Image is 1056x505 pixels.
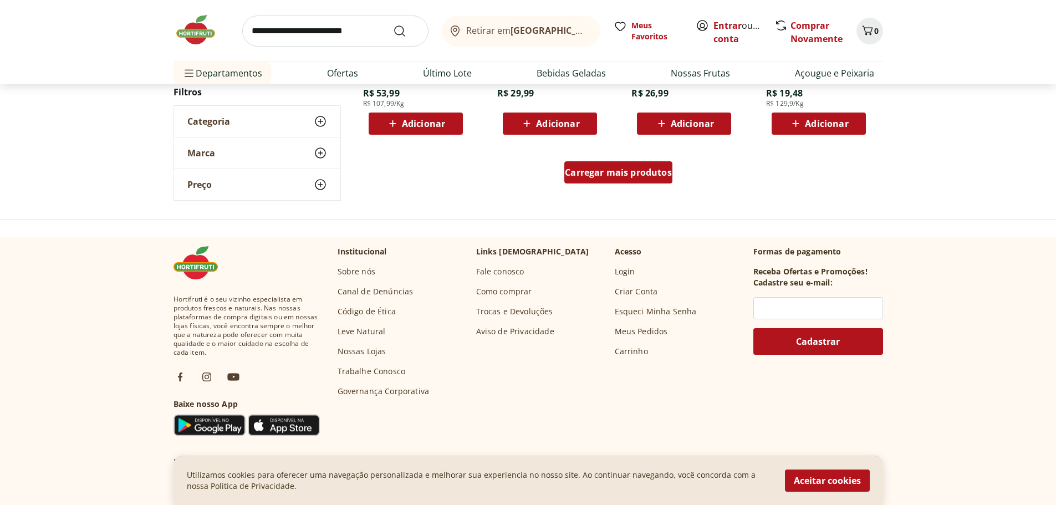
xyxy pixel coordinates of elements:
[174,295,320,357] span: Hortifruti é o seu vizinho especialista em produtos frescos e naturais. Nas nossas plataformas de...
[615,266,635,277] a: Login
[338,246,387,257] p: Institucional
[393,24,420,38] button: Submit Search
[476,326,554,337] a: Aviso de Privacidade
[637,113,731,135] button: Adicionar
[796,337,840,346] span: Cadastrar
[242,16,428,47] input: search
[476,266,524,277] a: Fale conosco
[402,119,445,128] span: Adicionar
[338,386,430,397] a: Governança Corporativa
[671,67,730,80] a: Nossas Frutas
[753,277,833,288] h3: Cadastre seu e-mail:
[615,326,668,337] a: Meus Pedidos
[615,246,642,257] p: Acesso
[615,346,648,357] a: Carrinho
[442,16,600,47] button: Retirar em[GEOGRAPHIC_DATA]/[GEOGRAPHIC_DATA]
[713,19,774,45] a: Criar conta
[174,414,246,436] img: Google Play Icon
[174,246,229,279] img: Hortifruti
[187,147,215,159] span: Marca
[174,370,187,384] img: fb
[466,25,589,35] span: Retirar em
[174,169,340,200] button: Preço
[536,119,579,128] span: Adicionar
[564,161,672,188] a: Carregar mais produtos
[338,366,406,377] a: Trabalhe Conosco
[174,399,320,410] h3: Baixe nosso App
[713,19,742,32] a: Entrar
[503,113,597,135] button: Adicionar
[795,67,874,80] a: Açougue e Peixaria
[565,168,672,177] span: Carregar mais produtos
[614,20,682,42] a: Meus Favoritos
[174,137,340,169] button: Marca
[187,470,772,492] p: Utilizamos cookies para oferecer uma navegação personalizada e melhorar sua experiencia no nosso ...
[338,326,386,337] a: Leve Natural
[174,106,340,137] button: Categoria
[423,67,472,80] a: Último Lote
[631,20,682,42] span: Meus Favoritos
[363,87,400,99] span: R$ 53,99
[182,60,196,86] button: Menu
[856,18,883,44] button: Carrinho
[248,414,320,436] img: App Store Icon
[615,306,697,317] a: Esqueci Minha Senha
[187,179,212,190] span: Preço
[182,60,262,86] span: Departamentos
[174,81,341,103] h2: Filtros
[631,87,668,99] span: R$ 26,99
[338,346,386,357] a: Nossas Lojas
[476,306,553,317] a: Trocas e Devoluções
[476,246,589,257] p: Links [DEMOGRAPHIC_DATA]
[753,266,868,277] h3: Receba Ofertas e Promoções!
[327,67,358,80] a: Ofertas
[713,19,763,45] span: ou
[187,116,230,127] span: Categoria
[874,25,879,36] span: 0
[785,470,870,492] button: Aceitar cookies
[537,67,606,80] a: Bebidas Geladas
[753,246,883,257] p: Formas de pagamento
[497,87,534,99] span: R$ 29,99
[338,266,375,277] a: Sobre nós
[753,328,883,355] button: Cadastrar
[476,286,532,297] a: Como comprar
[363,99,405,108] span: R$ 107,99/Kg
[766,99,804,108] span: R$ 129,9/Kg
[772,113,866,135] button: Adicionar
[338,286,414,297] a: Canal de Denúncias
[671,119,714,128] span: Adicionar
[511,24,697,37] b: [GEOGRAPHIC_DATA]/[GEOGRAPHIC_DATA]
[338,306,396,317] a: Código de Ética
[805,119,848,128] span: Adicionar
[174,13,229,47] img: Hortifruti
[766,87,803,99] span: R$ 19,48
[200,370,213,384] img: ig
[369,113,463,135] button: Adicionar
[790,19,843,45] a: Comprar Novamente
[227,370,240,384] img: ytb
[615,286,658,297] a: Criar Conta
